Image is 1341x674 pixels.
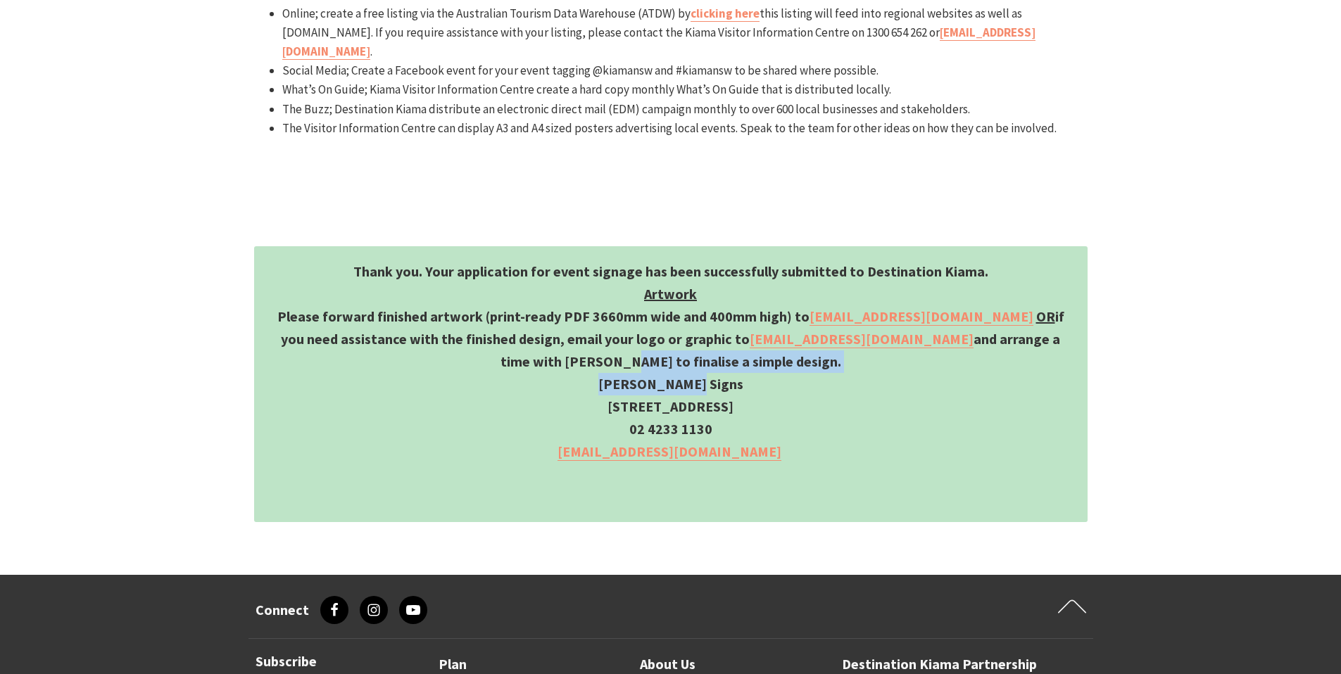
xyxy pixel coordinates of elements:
[268,260,1074,283] p: Thank you. Your application for event signage has been successfully submitted to Destination Kiama.
[268,373,1074,395] p: [PERSON_NAME] Signs
[810,307,1033,326] a: [EMAIL_ADDRESS][DOMAIN_NAME]
[268,418,1074,440] p: 02 4233 1130
[268,305,1074,373] p: Please forward finished artwork (print-ready PDF 3660mm wide and 400mm high) to if you need assis...
[282,119,1088,138] li: The Visitor Information Centre can display A3 and A4 sized posters advertising local events. Spea...
[282,4,1088,62] li: Online; create a free listing via the Australian Tourism Data Warehouse (ATDW) by this listing wi...
[282,100,1088,119] li: The Buzz; Destination Kiama distribute an electronic direct mail (EDM) campaign monthly to over 6...
[282,80,1088,99] li: What’s On Guide; Kiama Visitor Information Centre create a hard copy monthly What’s On Guide that...
[558,443,781,461] a: [EMAIL_ADDRESS][DOMAIN_NAME]
[254,246,1088,522] div: Thank you. Your application for event signage has been successfully submitted to Destination Kiam...
[256,653,403,670] h3: Subscribe
[268,395,1074,418] p: [STREET_ADDRESS]
[256,602,309,618] h3: Connect
[691,6,760,22] a: clicking here
[644,285,697,303] u: Artwork
[282,61,1088,80] li: Social Media; Create a Facebook event for your event tagging @kiamansw and #kiamansw to be shared...
[750,330,974,348] a: [EMAIL_ADDRESS][DOMAIN_NAME]
[282,25,1035,60] a: [EMAIL_ADDRESS][DOMAIN_NAME]
[1036,307,1055,325] b: OR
